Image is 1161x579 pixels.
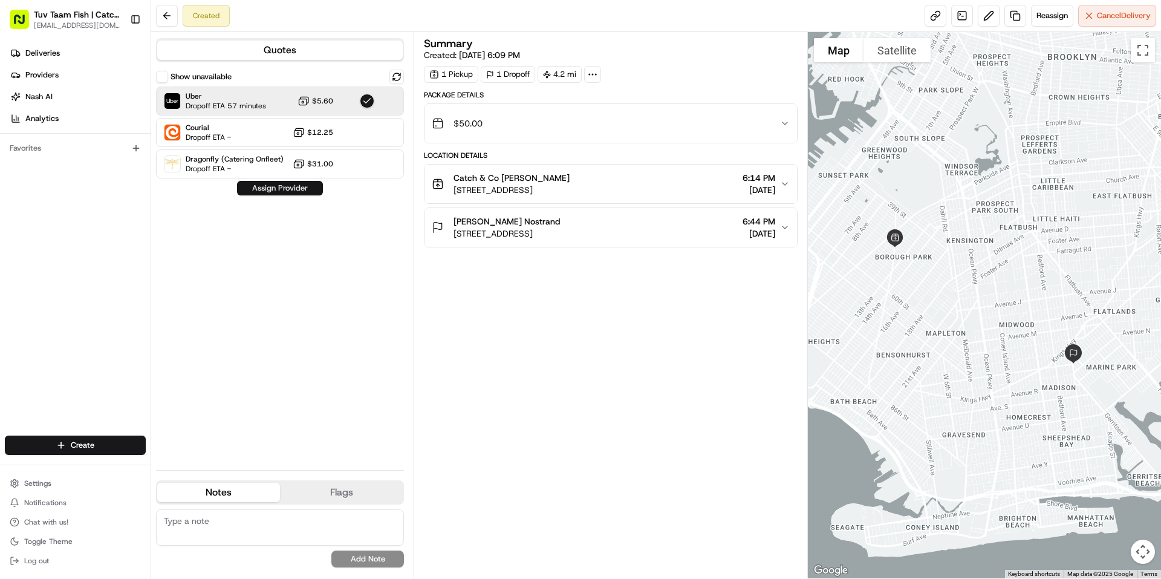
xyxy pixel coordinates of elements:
button: Settings [5,475,146,492]
button: [PERSON_NAME] Nostrand[STREET_ADDRESS]6:44 PM[DATE] [424,208,796,247]
button: $5.60 [298,95,333,107]
span: [PERSON_NAME] Nostrand [454,215,560,227]
div: 4.2 mi [538,66,582,83]
button: Notifications [5,494,146,511]
button: Chat with us! [5,514,146,531]
a: 💻API Documentation [97,171,199,192]
button: Map camera controls [1131,540,1155,564]
span: [DATE] 6:09 PM [459,50,520,61]
a: Terms (opens in new tab) [1140,571,1157,577]
h3: Summary [424,38,473,49]
span: [DATE] [743,227,775,240]
span: Created: [424,49,520,61]
span: Dropoff ETA - [186,132,231,142]
a: Powered byPylon [85,204,146,214]
div: 💻 [102,177,112,186]
span: Map data ©2025 Google [1067,571,1133,577]
span: Create [71,440,94,451]
button: Flags [280,483,403,502]
span: Knowledge Base [24,175,93,188]
a: Open this area in Google Maps (opens a new window) [811,563,851,578]
div: 📗 [12,177,22,186]
div: 1 Pickup [424,66,478,83]
button: [EMAIL_ADDRESS][DOMAIN_NAME] [34,21,120,30]
div: Start new chat [41,116,198,128]
button: Tuv Taam Fish | Catch & Co. [34,8,120,21]
button: $31.00 [293,158,333,170]
span: [DATE] [743,184,775,196]
button: Keyboard shortcuts [1008,570,1060,578]
span: Dropoff ETA 57 minutes [186,101,266,111]
label: Show unavailable [171,71,232,82]
span: Courial [186,123,231,132]
span: Pylon [120,205,146,214]
span: [STREET_ADDRESS] [454,184,570,196]
span: 6:14 PM [743,172,775,184]
span: Nash AI [25,91,53,102]
div: Package Details [424,90,797,100]
a: Analytics [5,109,151,128]
button: Assign Provider [237,181,323,195]
button: Create [5,436,146,455]
span: Providers [25,70,59,80]
a: Nash AI [5,87,151,106]
span: Log out [24,556,49,566]
button: Show satellite imagery [863,38,931,62]
span: Toggle Theme [24,537,73,546]
span: Notifications [24,498,67,508]
span: 6:44 PM [743,215,775,227]
button: Catch & Co [PERSON_NAME][STREET_ADDRESS]6:14 PM[DATE] [424,165,796,203]
span: $12.25 [307,128,333,137]
span: Analytics [25,113,59,124]
span: Cancel Delivery [1097,10,1151,21]
span: Catch & Co [PERSON_NAME] [454,172,570,184]
button: Start new chat [206,119,220,134]
button: Tuv Taam Fish | Catch & Co.[EMAIL_ADDRESS][DOMAIN_NAME] [5,5,125,34]
span: Dropoff ETA - [186,164,270,174]
a: 📗Knowledge Base [7,171,97,192]
img: Dragonfly (Catering Onfleet) [164,156,180,172]
button: Toggle fullscreen view [1131,38,1155,62]
img: 1736555255976-a54dd68f-1ca7-489b-9aae-adbdc363a1c4 [12,116,34,137]
div: We're available if you need us! [41,128,153,137]
span: Deliveries [25,48,60,59]
button: Show street map [814,38,863,62]
a: Providers [5,65,151,85]
span: Settings [24,479,51,488]
span: API Documentation [114,175,194,188]
span: $31.00 [307,159,333,169]
button: Quotes [157,41,403,60]
div: Favorites [5,139,146,158]
button: $12.25 [293,126,333,139]
span: $5.60 [312,96,333,106]
button: CancelDelivery [1078,5,1156,27]
p: Welcome 👋 [12,48,220,68]
span: [STREET_ADDRESS] [454,227,560,240]
button: Reassign [1031,5,1073,27]
span: $50.00 [454,117,483,129]
img: Nash [12,12,36,36]
span: Dragonfly (Catering Onfleet) [186,154,284,164]
img: Courial [164,125,180,140]
button: Notes [157,483,280,502]
span: Reassign [1036,10,1068,21]
div: 1 Dropoff [481,66,535,83]
button: Log out [5,552,146,569]
img: Uber [164,93,180,109]
img: Google [811,563,851,578]
a: Deliveries [5,44,151,63]
span: Chat with us! [24,517,68,527]
button: $50.00 [424,104,796,143]
button: Toggle Theme [5,533,146,550]
span: Uber [186,91,266,101]
input: Clear [31,78,200,91]
div: Location Details [424,151,797,160]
